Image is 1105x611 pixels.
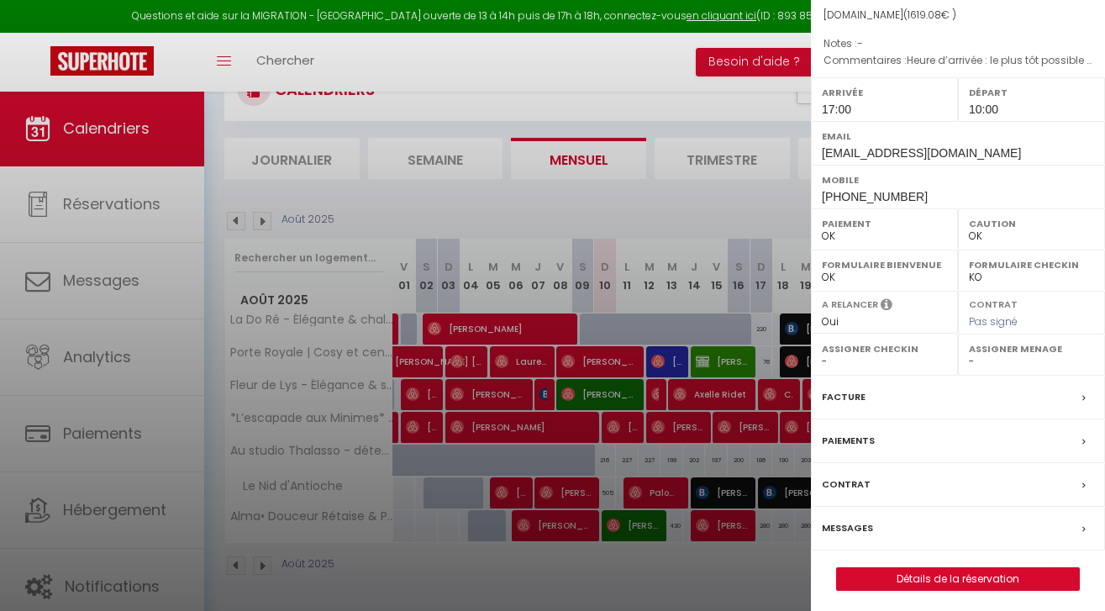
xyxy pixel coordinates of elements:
span: - [857,36,863,50]
label: Facture [822,388,866,406]
span: ( € ) [903,8,956,22]
p: Commentaires : [823,52,1092,69]
i: Sélectionner OUI si vous souhaiter envoyer les séquences de messages post-checkout [881,298,892,316]
label: Arrivée [822,84,947,101]
label: Assigner Menage [969,340,1094,357]
label: Email [822,128,1094,145]
span: [EMAIL_ADDRESS][DOMAIN_NAME] [822,146,1021,160]
label: Caution [969,215,1094,232]
span: 17:00 [822,103,851,116]
button: Détails de la réservation [836,567,1080,591]
label: Mobile [822,171,1094,188]
label: A relancer [822,298,878,312]
span: 10:00 [969,103,998,116]
div: [DOMAIN_NAME] [823,8,1092,24]
label: Messages [822,519,873,537]
span: 1619.08 [908,8,941,22]
span: Pas signé [969,314,1018,329]
label: Formulaire Checkin [969,256,1094,273]
label: Contrat [969,298,1018,308]
p: Notes : [823,35,1092,52]
label: Paiements [822,432,875,450]
span: [PHONE_NUMBER] [822,190,928,203]
label: Départ [969,84,1094,101]
label: Formulaire Bienvenue [822,256,947,273]
label: Paiement [822,215,947,232]
a: Détails de la réservation [837,568,1079,590]
label: Assigner Checkin [822,340,947,357]
button: Open LiveChat chat widget [13,7,64,57]
label: Contrat [822,476,871,493]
